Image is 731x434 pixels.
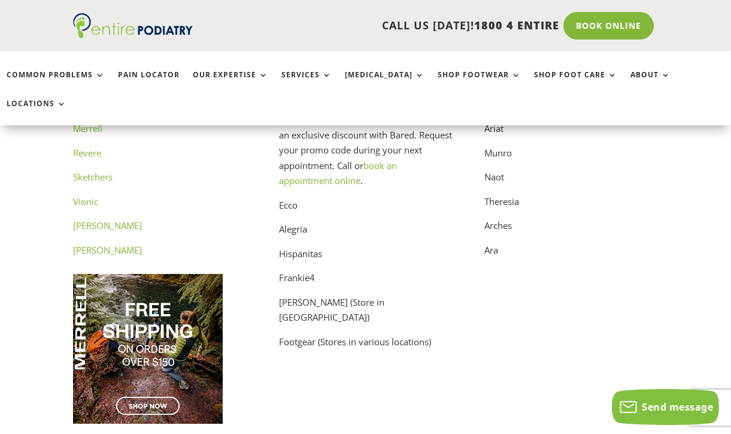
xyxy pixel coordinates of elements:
[484,170,658,194] p: Naot
[7,100,66,125] a: Locations
[73,147,101,159] a: Revere
[73,195,98,207] a: Vionic
[279,198,453,222] p: Ecco
[193,71,268,97] a: Our Expertise
[73,122,102,134] a: Merrell
[204,18,559,34] p: CALL US [DATE]!
[279,246,453,271] p: Hispanitas
[484,121,658,146] p: Ariat
[73,219,142,231] a: [PERSON_NAME]
[612,389,719,425] button: Send message
[7,71,105,97] a: Common Problems
[438,71,521,97] a: Shop Footwear
[630,71,671,97] a: About
[484,218,658,243] p: Arches
[73,244,142,256] a: [PERSON_NAME]
[279,270,453,295] p: Frankie4
[642,400,713,414] span: Send message
[73,13,193,38] img: logo (1)
[118,71,180,97] a: Pain Locator
[484,146,658,170] p: Munro
[279,295,453,334] p: [PERSON_NAME] (Store in [GEOGRAPHIC_DATA])
[279,97,453,198] p: – Entire [MEDICAL_DATA] patients are entitled to an exclusive discount with Bared. Request your p...
[279,334,453,350] p: Footgear (Stores in various locations)
[73,171,113,183] a: Sketchers
[484,243,658,258] p: Ara
[345,71,424,97] a: [MEDICAL_DATA]
[281,71,332,97] a: Services
[563,12,654,40] a: Book Online
[279,222,453,246] p: Alegria
[474,18,559,32] span: 1800 4 ENTIRE
[73,29,193,41] a: Entire Podiatry
[484,194,658,219] p: Theresia
[534,71,617,97] a: Shop Foot Care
